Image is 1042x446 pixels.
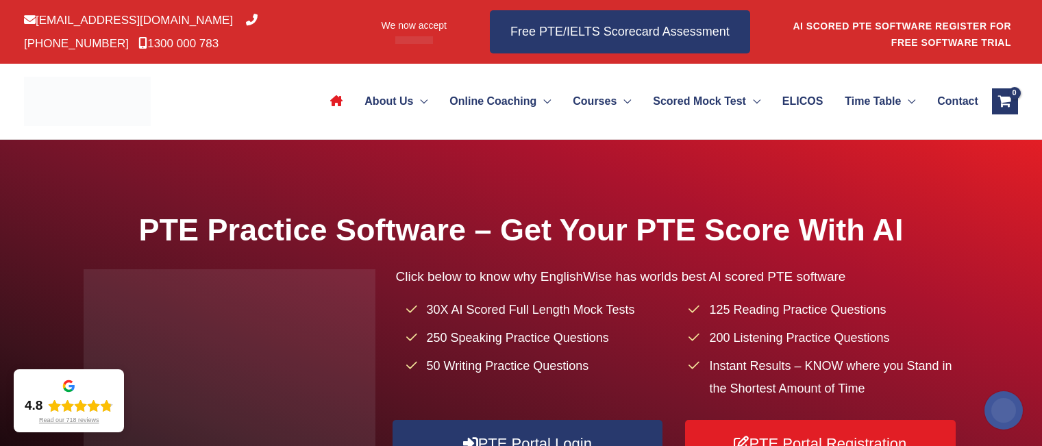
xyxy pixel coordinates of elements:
span: Menu Toggle [901,77,915,125]
h1: PTE Practice Software – Get Your PTE Score With AI [84,208,959,251]
nav: Site Navigation: Main Menu [319,77,978,125]
a: Contact [926,77,978,125]
a: Time TableMenu Toggle [834,77,926,125]
a: View Shopping Cart, empty [992,88,1018,114]
span: We now accept [382,18,447,32]
a: Free PTE/IELTS Scorecard Assessment [490,10,750,53]
div: Rating: 4.8 out of 5 [25,397,113,414]
span: ELICOS [782,77,823,125]
span: About Us [364,77,413,125]
img: svg+xml;base64,PHN2ZyB4bWxucz0iaHR0cDovL3d3dy53My5vcmcvMjAwMC9zdmciIHdpZHRoPSIyMDAiIGhlaWdodD0iMj... [984,391,1023,430]
a: [EMAIL_ADDRESS][DOMAIN_NAME] [24,14,233,27]
li: 50 Writing Practice Questions [406,355,676,377]
span: Online Coaching [449,77,536,125]
span: Time Table [845,77,901,125]
a: AI SCORED PTE SOFTWARE REGISTER FOR FREE SOFTWARE TRIAL [793,21,1011,48]
a: CoursesMenu Toggle [562,77,642,125]
li: 200 Listening Practice Questions [689,327,958,349]
a: Scored Mock TestMenu Toggle [642,77,771,125]
span: Contact [937,77,978,125]
a: About UsMenu Toggle [353,77,438,125]
a: ELICOS [771,77,834,125]
span: Menu Toggle [746,77,760,125]
li: 250 Speaking Practice Questions [406,327,676,349]
span: Menu Toggle [617,77,631,125]
div: 4.8 [25,397,42,414]
li: 125 Reading Practice Questions [689,299,958,321]
img: Afterpay-Logo [395,36,433,44]
span: Courses [573,77,617,125]
a: [PHONE_NUMBER] [24,14,258,49]
aside: Header Widget 1 [792,10,1018,54]
li: 30X AI Scored Full Length Mock Tests [406,299,676,321]
li: Instant Results – KNOW where you Stand in the Shortest Amount of Time [689,355,958,401]
span: Menu Toggle [536,77,551,125]
a: Online CoachingMenu Toggle [438,77,562,125]
p: Click below to know why EnglishWise has worlds best AI scored PTE software [396,265,959,288]
a: 1300 000 783 [138,37,219,50]
div: Read our 718 reviews [39,417,99,424]
span: Menu Toggle [413,77,427,125]
span: Scored Mock Test [653,77,746,125]
img: cropped-ew-logo [24,77,151,126]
